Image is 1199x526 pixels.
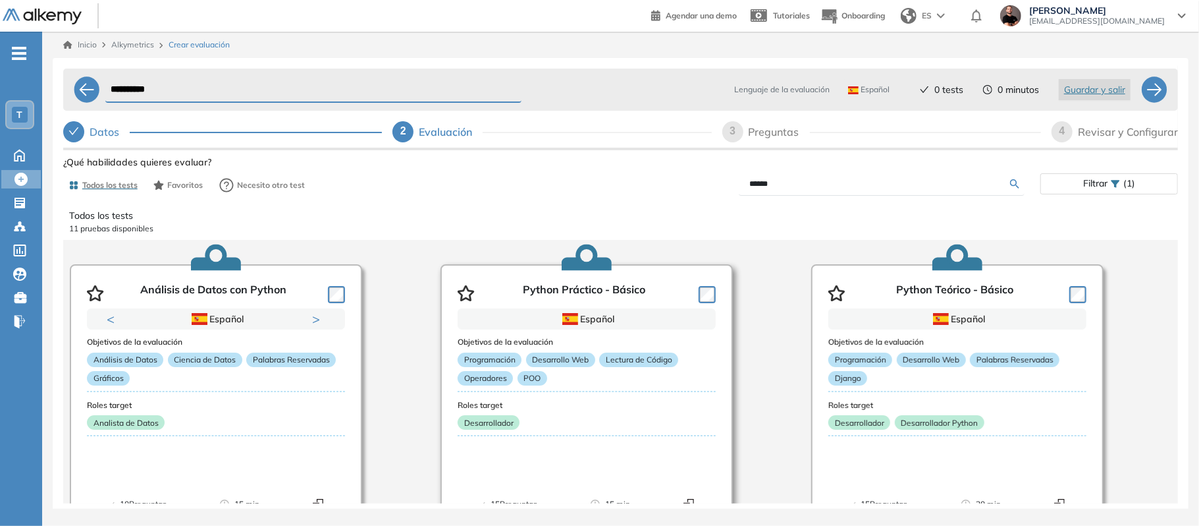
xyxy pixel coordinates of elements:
span: (1) [1123,174,1135,193]
span: 15 Preguntas [861,498,908,511]
div: Datos [90,121,130,142]
span: Crear evaluación [169,39,230,51]
p: Operadores [458,371,513,386]
button: 1 [200,330,216,332]
p: Desarrollador Python [895,415,984,430]
div: Datos [63,121,382,142]
h3: Roles target [828,401,1086,410]
p: 11 pruebas disponibles [69,223,1172,235]
button: Previous [107,312,120,326]
span: clock-circle [983,85,992,94]
span: 3 [730,125,735,136]
img: ESP [933,313,949,325]
p: Python Teórico - Básico [896,283,1013,303]
span: Alkymetrics [111,40,154,49]
div: 4Revisar y Configurar [1052,121,1178,142]
span: 10 Preguntas [120,498,167,511]
p: Palabras Reservadas [246,353,336,367]
p: Desarrollador [458,415,520,430]
h3: Roles target [87,401,345,410]
img: ESP [192,313,207,325]
span: Onboarding [841,11,885,20]
div: Español [134,312,299,326]
button: Onboarding [820,2,885,30]
div: Español [504,312,670,326]
img: arrow [937,13,945,18]
a: Inicio [63,39,97,51]
span: 4 [1059,125,1065,136]
span: [PERSON_NAME] [1029,5,1165,16]
span: Tutoriales [773,11,810,20]
button: Todos los tests [63,174,143,196]
p: Analista de Datos [87,415,165,430]
h3: Roles target [458,401,716,410]
span: Filtrar [1083,174,1107,193]
span: ¿Qué habilidades quieres evaluar? [63,156,211,169]
p: Python Práctico - Básico [523,283,645,303]
div: Evaluación [419,121,483,142]
p: Todos los tests [69,209,1172,223]
span: [EMAIL_ADDRESS][DOMAIN_NAME] [1029,16,1165,26]
p: Desarrollo Web [526,353,595,367]
div: Español [875,312,1040,326]
span: Agendar una demo [666,11,737,20]
img: ESP [562,313,578,325]
span: Lenguaje de la evaluación [734,84,830,96]
button: Guardar y salir [1059,79,1131,100]
span: 15 min [234,498,259,511]
span: 15 Preguntas [491,498,537,511]
button: Necesito otro test [213,172,311,198]
h3: Objetivos de la evaluación [828,337,1086,347]
p: Lectura de Código [599,353,678,367]
span: 15 min [605,498,630,511]
span: T [17,109,23,120]
img: Logo [3,9,82,25]
p: Programación [828,353,892,367]
p: Programación [458,353,521,367]
p: Ciencia de Datos [168,353,242,367]
span: check [68,126,79,136]
button: 2 [221,330,232,332]
span: Todos los tests [82,179,138,191]
p: POO [518,371,547,386]
img: Format test logo [1054,499,1065,510]
p: Gráficos [87,371,130,386]
i: - [12,52,26,55]
span: Guardar y salir [1064,82,1125,97]
button: Next [312,312,325,326]
p: Desarrollador [828,415,890,430]
div: Revisar y Configurar [1078,121,1178,142]
p: Palabras Reservadas [970,353,1059,367]
span: 20 min [976,498,1001,511]
p: Desarrollo Web [897,353,966,367]
p: Análisis de Datos [87,353,163,367]
img: ESP [848,86,859,94]
h3: Objetivos de la evaluación [458,337,716,347]
span: 0 minutos [998,83,1039,97]
span: 2 [400,125,406,136]
img: Format test logo [313,499,323,510]
span: ES [922,10,932,22]
span: Necesito otro test [237,179,305,191]
span: check [920,85,929,94]
span: Favoritos [167,179,203,191]
span: 0 tests [934,83,963,97]
a: Agendar una demo [651,7,737,22]
h3: Objetivos de la evaluación [87,337,345,347]
button: Favoritos [148,174,208,196]
p: Django [828,371,867,386]
span: Español [848,84,890,95]
div: Preguntas [749,121,810,142]
img: world [901,8,917,24]
p: Análisis de Datos con Python [140,283,286,303]
div: 2Evaluación [392,121,711,142]
div: 3Preguntas [722,121,1041,142]
img: Format test logo [683,499,694,510]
